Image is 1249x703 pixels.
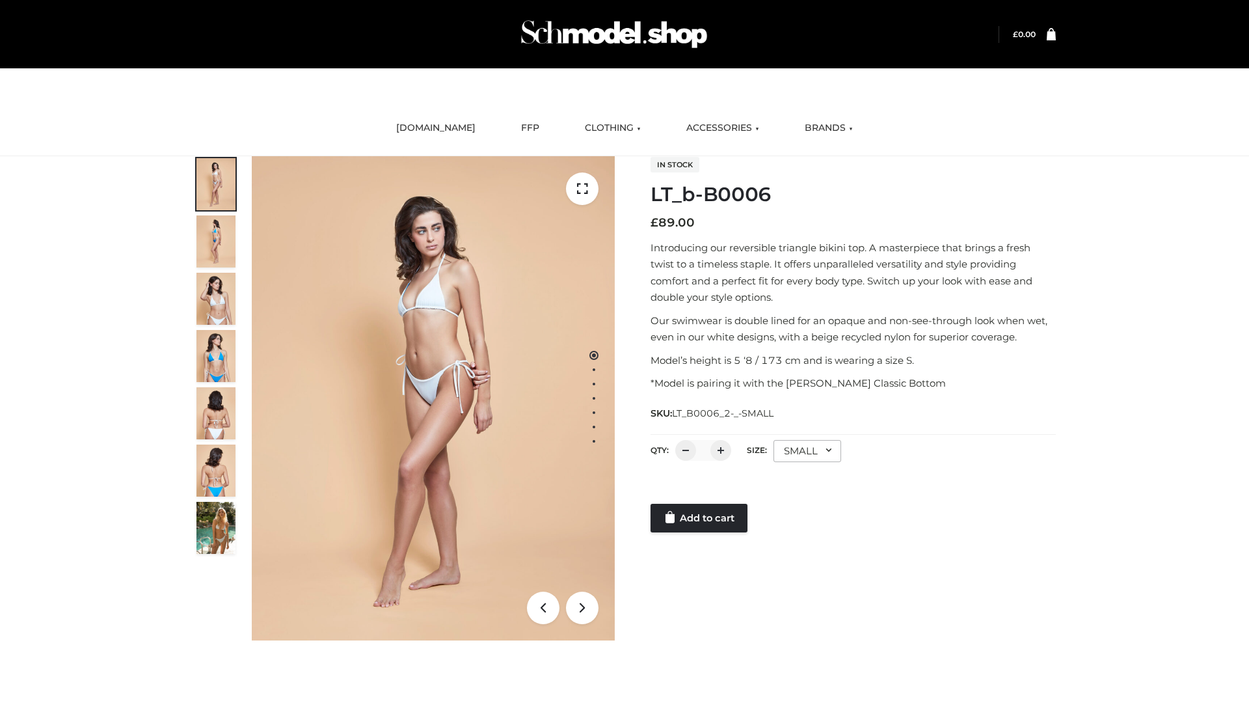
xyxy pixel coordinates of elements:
[651,157,699,172] span: In stock
[747,445,767,455] label: Size:
[196,215,235,268] img: ArielClassicBikiniTop_CloudNine_AzureSky_OW114ECO_2-scaled.jpg
[196,273,235,325] img: ArielClassicBikiniTop_CloudNine_AzureSky_OW114ECO_3-scaled.jpg
[196,445,235,497] img: ArielClassicBikiniTop_CloudNine_AzureSky_OW114ECO_8-scaled.jpg
[651,504,747,532] a: Add to cart
[575,114,651,143] a: CLOTHING
[1013,29,1036,39] bdi: 0.00
[1013,29,1036,39] a: £0.00
[651,215,658,230] span: £
[651,375,1056,392] p: *Model is pairing it with the [PERSON_NAME] Classic Bottom
[677,114,769,143] a: ACCESSORIES
[1013,29,1018,39] span: £
[196,387,235,439] img: ArielClassicBikiniTop_CloudNine_AzureSky_OW114ECO_7-scaled.jpg
[511,114,549,143] a: FFP
[196,502,235,554] img: Arieltop_CloudNine_AzureSky2.jpg
[651,352,1056,369] p: Model’s height is 5 ‘8 / 173 cm and is wearing a size S.
[773,440,841,462] div: SMALL
[651,215,695,230] bdi: 89.00
[651,445,669,455] label: QTY:
[672,407,773,419] span: LT_B0006_2-_-SMALL
[252,156,615,641] img: ArielClassicBikiniTop_CloudNine_AzureSky_OW114ECO_1
[651,183,1056,206] h1: LT_b-B0006
[196,158,235,210] img: ArielClassicBikiniTop_CloudNine_AzureSky_OW114ECO_1-scaled.jpg
[651,406,775,421] span: SKU:
[795,114,863,143] a: BRANDS
[651,312,1056,346] p: Our swimwear is double lined for an opaque and non-see-through look when wet, even in our white d...
[651,240,1056,306] p: Introducing our reversible triangle bikini top. A masterpiece that brings a fresh twist to a time...
[517,8,712,60] img: Schmodel Admin 964
[196,330,235,382] img: ArielClassicBikiniTop_CloudNine_AzureSky_OW114ECO_4-scaled.jpg
[386,114,485,143] a: [DOMAIN_NAME]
